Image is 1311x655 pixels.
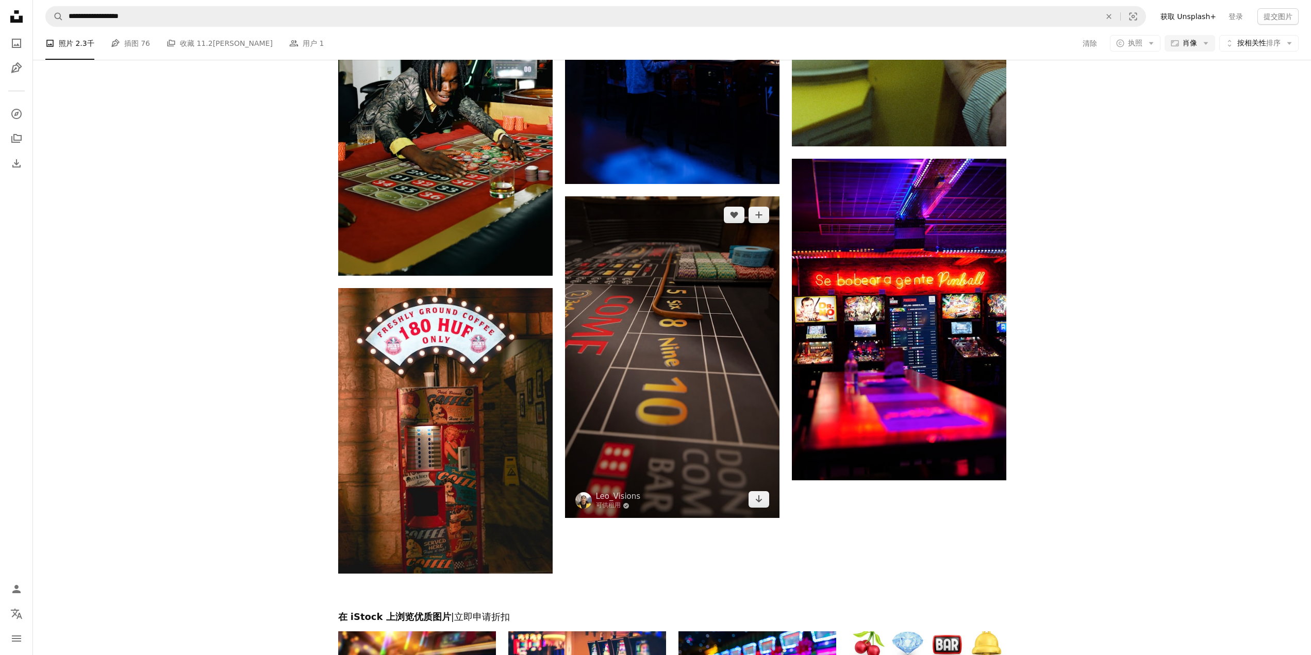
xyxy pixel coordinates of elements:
button: 清除 [1082,35,1098,52]
a: 探索 [6,104,27,124]
button: 视觉搜索 [1121,7,1146,26]
a: 下载历史记录 [6,153,27,174]
button: 菜单 [6,628,27,649]
font: 在 iStock 上浏览优质图片 [338,611,451,622]
font: | [451,611,454,622]
font: 执照 [1128,39,1142,47]
font: 收藏 [180,39,194,47]
img: 现磨咖啡自动售货机 [338,288,553,574]
button: 搜索 Unsplash [46,7,63,26]
a: 用户 1 [289,27,324,60]
a: 照片 [6,33,27,54]
font: 插图 [124,39,139,47]
button: 语言 [6,603,27,624]
font: 提交图片 [1264,12,1292,21]
font: 立即申请折扣 [454,611,510,622]
font: 可供租用 [596,501,621,509]
font: 76 [141,39,150,47]
a: 霓虹灯照亮了设有街机游戏的酒吧 [792,314,1006,324]
a: 一名男子俯身靠在桌子上，桌子上放着一盘游戏 [338,110,553,119]
img: 赌场桌上有很多掷骰子游戏 [565,196,779,518]
font: 按相关性 [1237,39,1266,47]
button: 清除 [1098,7,1120,26]
a: 插图 [6,58,27,78]
font: 获取 Unsplash+ [1160,12,1216,21]
a: 收藏 [6,128,27,149]
font: 肖像 [1183,39,1197,47]
a: 登录 [1222,8,1249,25]
form: 在全站范围内查找视觉效果 [45,6,1146,27]
a: 可供租用 [596,501,641,510]
img: 霓虹灯照亮了设有街机游戏的酒吧 [792,159,1006,480]
button: 提交图片 [1257,8,1299,25]
font: 11.2[PERSON_NAME] [196,39,272,47]
a: Leo_Visions [596,491,641,501]
a: 登录 / 注册 [6,579,27,599]
font: 登录 [1229,12,1243,21]
a: 收藏 11.2[PERSON_NAME] [167,27,273,60]
button: 添加到收藏夹 [749,207,769,223]
button: 执照 [1110,35,1160,52]
a: 赌场桌上有很多掷骰子游戏 [565,352,779,362]
a: 获取 Unsplash+ [1154,8,1222,25]
button: 喜欢 [724,207,744,223]
font: 清除 [1083,39,1097,47]
a: 现磨咖啡自动售货机 [338,426,553,435]
button: 按相关性排序 [1219,35,1299,52]
a: 首页 — Unsplash [6,6,27,29]
a: 下载 [749,491,769,508]
font: 排序 [1266,39,1281,47]
font: Leo_Visions [596,492,641,501]
font: 1 [319,39,324,47]
img: 前往 Leo_Visions 的个人资料 [575,492,592,509]
a: 插图 76 [111,27,150,60]
button: 肖像 [1165,35,1215,52]
font: 用户 [303,39,317,47]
